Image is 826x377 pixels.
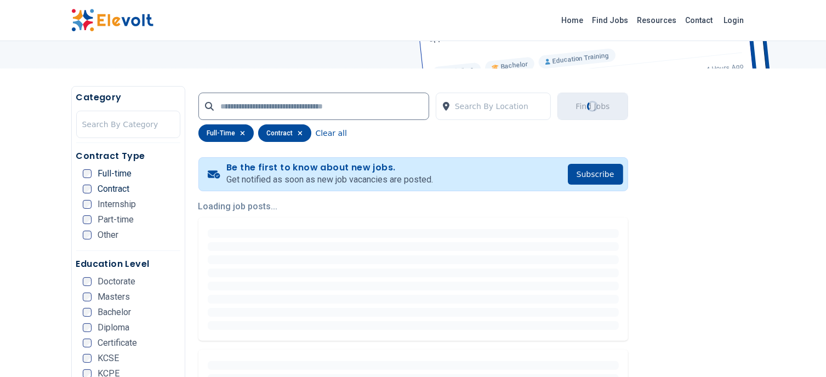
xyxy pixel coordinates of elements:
[557,93,628,120] button: Find JobsLoading...
[98,200,136,209] span: Internship
[98,185,130,193] span: Contract
[198,200,628,213] p: Loading job posts...
[76,258,180,271] h5: Education Level
[98,293,130,301] span: Masters
[83,323,92,332] input: Diploma
[98,277,136,286] span: Doctorate
[71,9,153,32] img: Elevolt
[76,91,180,104] h5: Category
[98,215,134,224] span: Part-time
[83,231,92,239] input: Other
[681,12,717,29] a: Contact
[258,124,311,142] div: contract
[98,231,119,239] span: Other
[568,164,623,185] button: Subscribe
[316,124,347,142] button: Clear all
[633,12,681,29] a: Resources
[98,339,138,347] span: Certificate
[76,150,180,163] h5: Contract Type
[717,9,751,31] a: Login
[771,324,826,377] iframe: Chat Widget
[83,215,92,224] input: Part-time
[83,308,92,317] input: Bachelor
[83,185,92,193] input: Contract
[586,100,599,113] div: Loading...
[98,169,132,178] span: Full-time
[83,169,92,178] input: Full-time
[557,12,588,29] a: Home
[198,124,254,142] div: full-time
[83,354,92,363] input: KCSE
[98,308,132,317] span: Bachelor
[83,339,92,347] input: Certificate
[226,173,433,186] p: Get notified as soon as new job vacancies are posted.
[98,323,130,332] span: Diploma
[83,277,92,286] input: Doctorate
[98,354,119,363] span: KCSE
[588,12,633,29] a: Find Jobs
[83,200,92,209] input: Internship
[226,162,433,173] h4: Be the first to know about new jobs.
[83,293,92,301] input: Masters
